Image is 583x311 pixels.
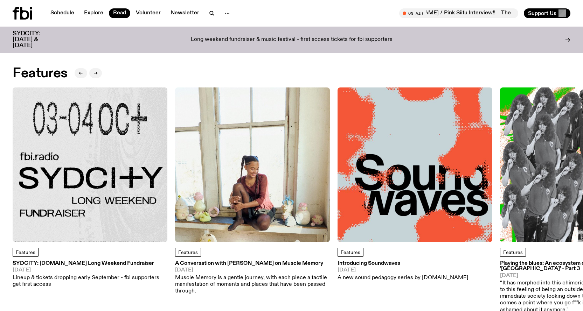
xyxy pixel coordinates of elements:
[13,261,167,288] a: SYDCITY: [DOMAIN_NAME] Long Weekend Fundraiser[DATE]Lineup & tickets dropping early September - f...
[175,248,201,257] a: Features
[13,31,57,49] h3: SYDCITY: [DATE] & [DATE]
[178,250,198,255] span: Features
[166,8,203,18] a: Newsletter
[338,261,468,281] a: Introducing Soundwaves[DATE]A new sound pedagogy series by [DOMAIN_NAME]
[132,8,165,18] a: Volunteer
[528,10,556,16] span: Support Us
[524,8,570,18] button: Support Us
[503,250,523,255] span: Features
[80,8,107,18] a: Explore
[399,8,518,18] button: On AirThe Playlist with [PERSON_NAME] / Pink Siifu Interview!!The Playlist with [PERSON_NAME] / P...
[338,275,468,281] p: A new sound pedagogy series by [DOMAIN_NAME]
[13,275,167,288] p: Lineup & tickets dropping early September - fbi supporters get first access
[175,261,330,266] h3: A Conversation with [PERSON_NAME] on Muscle Memory
[13,248,39,257] a: Features
[338,87,492,242] img: The text Sound waves, with one word stacked upon another, in black text on a bluish-gray backgrou...
[46,8,78,18] a: Schedule
[338,248,363,257] a: Features
[191,37,393,43] p: Long weekend fundraiser & music festival - first access tickets for fbi supporters
[175,261,330,295] a: A Conversation with [PERSON_NAME] on Muscle Memory[DATE]Muscle Memory is a gentle journey, with e...
[338,268,468,273] span: [DATE]
[341,250,360,255] span: Features
[175,275,330,295] p: Muscle Memory is a gentle journey, with each piece a tactile manifestation of moments and places ...
[13,268,167,273] span: [DATE]
[109,8,130,18] a: Read
[16,250,35,255] span: Features
[13,261,167,266] h3: SYDCITY: [DOMAIN_NAME] Long Weekend Fundraiser
[13,87,167,242] img: Black text on gray background. Reading top to bottom: 03-04 OCT. fbi.radio SYDCITY LONG WEEKEND F...
[500,248,526,257] a: Features
[13,67,68,80] h2: Features
[338,261,468,266] h3: Introducing Soundwaves
[175,268,330,273] span: [DATE]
